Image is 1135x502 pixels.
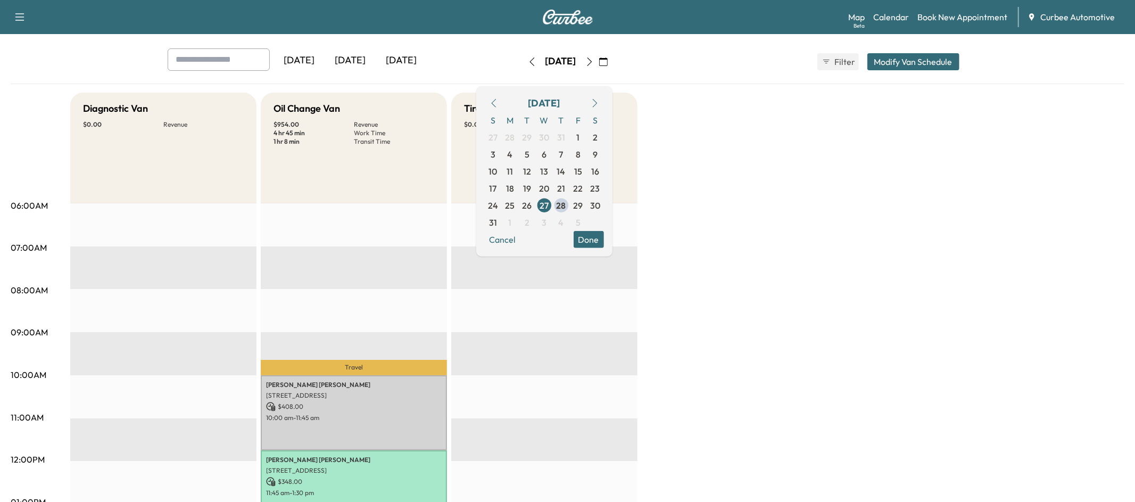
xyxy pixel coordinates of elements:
span: 28 [557,199,566,211]
span: Curbee Automotive [1040,11,1115,23]
span: T [519,111,536,128]
button: Cancel [485,231,521,248]
span: 2 [525,216,529,228]
p: $ 0.00 [464,120,544,129]
span: F [570,111,587,128]
h5: Tire Van [464,101,500,116]
p: Revenue [163,120,244,129]
span: 14 [557,164,566,177]
span: T [553,111,570,128]
span: 27 [540,199,549,211]
span: 13 [540,164,548,177]
p: 1 hr 8 min [274,137,354,146]
span: 27 [488,130,498,143]
span: 12 [523,164,531,177]
p: 10:00 am - 11:45 am [266,414,442,422]
div: [DATE] [376,48,427,73]
p: 4 hr 45 min [274,129,354,137]
a: Calendar [873,11,909,23]
span: S [485,111,502,128]
p: $ 0.00 [83,120,163,129]
p: $ 954.00 [274,120,354,129]
span: 4 [559,216,564,228]
span: 10 [489,164,498,177]
p: [PERSON_NAME] [PERSON_NAME] [266,456,442,464]
span: Filter [835,55,854,68]
span: 3 [491,147,495,160]
span: 26 [523,199,532,211]
div: Beta [854,22,865,30]
button: Modify Van Schedule [867,53,959,70]
span: 5 [576,216,581,228]
span: 29 [574,199,583,211]
p: 08:00AM [11,284,48,297]
p: Travel [261,360,447,375]
span: 8 [576,147,581,160]
span: 30 [539,130,549,143]
span: W [536,111,553,128]
span: 22 [574,182,583,194]
span: 29 [523,130,532,143]
span: 6 [542,147,546,160]
div: [DATE] [528,95,560,110]
span: 2 [593,130,598,143]
span: 15 [574,164,582,177]
p: 11:45 am - 1:30 pm [266,489,442,497]
span: 1 [577,130,580,143]
p: $ 408.00 [266,402,442,412]
span: S [587,111,604,128]
button: Filter [817,53,859,70]
p: 06:00AM [11,199,48,212]
h5: Diagnostic Van [83,101,148,116]
p: [STREET_ADDRESS] [266,391,442,400]
span: 25 [506,199,515,211]
span: 24 [488,199,498,211]
h5: Oil Change Van [274,101,340,116]
p: Work Time [354,129,434,137]
p: 07:00AM [11,241,47,254]
span: 18 [506,182,514,194]
p: [PERSON_NAME] [PERSON_NAME] [266,381,442,389]
span: 21 [557,182,565,194]
p: $ 348.00 [266,477,442,487]
div: [DATE] [545,55,576,68]
img: Curbee Logo [542,10,593,24]
span: 20 [539,182,549,194]
span: 5 [525,147,529,160]
button: Done [574,231,604,248]
a: Book New Appointment [917,11,1007,23]
span: 7 [559,147,564,160]
span: 16 [591,164,599,177]
span: M [502,111,519,128]
a: MapBeta [848,11,865,23]
span: 1 [509,216,512,228]
p: 10:00AM [11,368,46,381]
p: 11:00AM [11,411,44,424]
span: 19 [523,182,531,194]
span: 31 [557,130,565,143]
p: 12:00PM [11,453,45,466]
span: 3 [542,216,546,228]
p: Revenue [354,120,434,129]
span: 4 [508,147,513,160]
p: 09:00AM [11,326,48,339]
p: Transit Time [354,137,434,146]
span: 28 [506,130,515,143]
p: [STREET_ADDRESS] [266,466,442,475]
div: [DATE] [325,48,376,73]
div: [DATE] [274,48,325,73]
span: 30 [590,199,600,211]
span: 11 [507,164,513,177]
span: 17 [490,182,497,194]
span: 23 [591,182,600,194]
span: 9 [593,147,598,160]
span: 31 [489,216,497,228]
